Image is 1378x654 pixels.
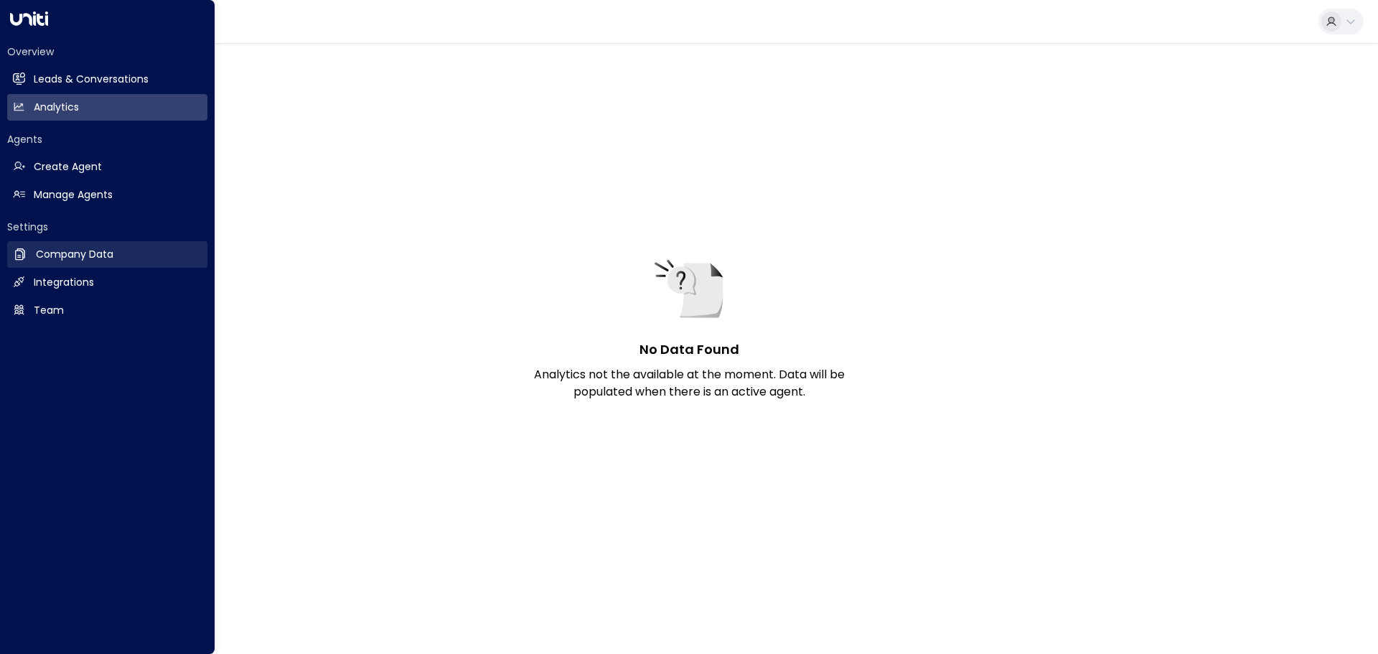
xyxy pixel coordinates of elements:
h5: No Data Found [639,340,739,359]
h2: Settings [7,220,207,234]
h2: Analytics [34,100,79,115]
h2: Create Agent [34,159,102,174]
h2: Company Data [36,247,113,262]
a: Create Agent [7,154,207,180]
a: Team [7,297,207,324]
a: Leads & Conversations [7,66,207,93]
a: Analytics [7,94,207,121]
a: Company Data [7,241,207,268]
h2: Agents [7,132,207,146]
a: Manage Agents [7,182,207,208]
h2: Leads & Conversations [34,72,149,87]
p: Analytics not the available at the moment. Data will be populated when there is an active agent. [510,366,868,401]
a: Integrations [7,269,207,296]
h2: Overview [7,45,207,59]
h2: Integrations [34,275,94,290]
h2: Team [34,303,64,318]
h2: Manage Agents [34,187,113,202]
